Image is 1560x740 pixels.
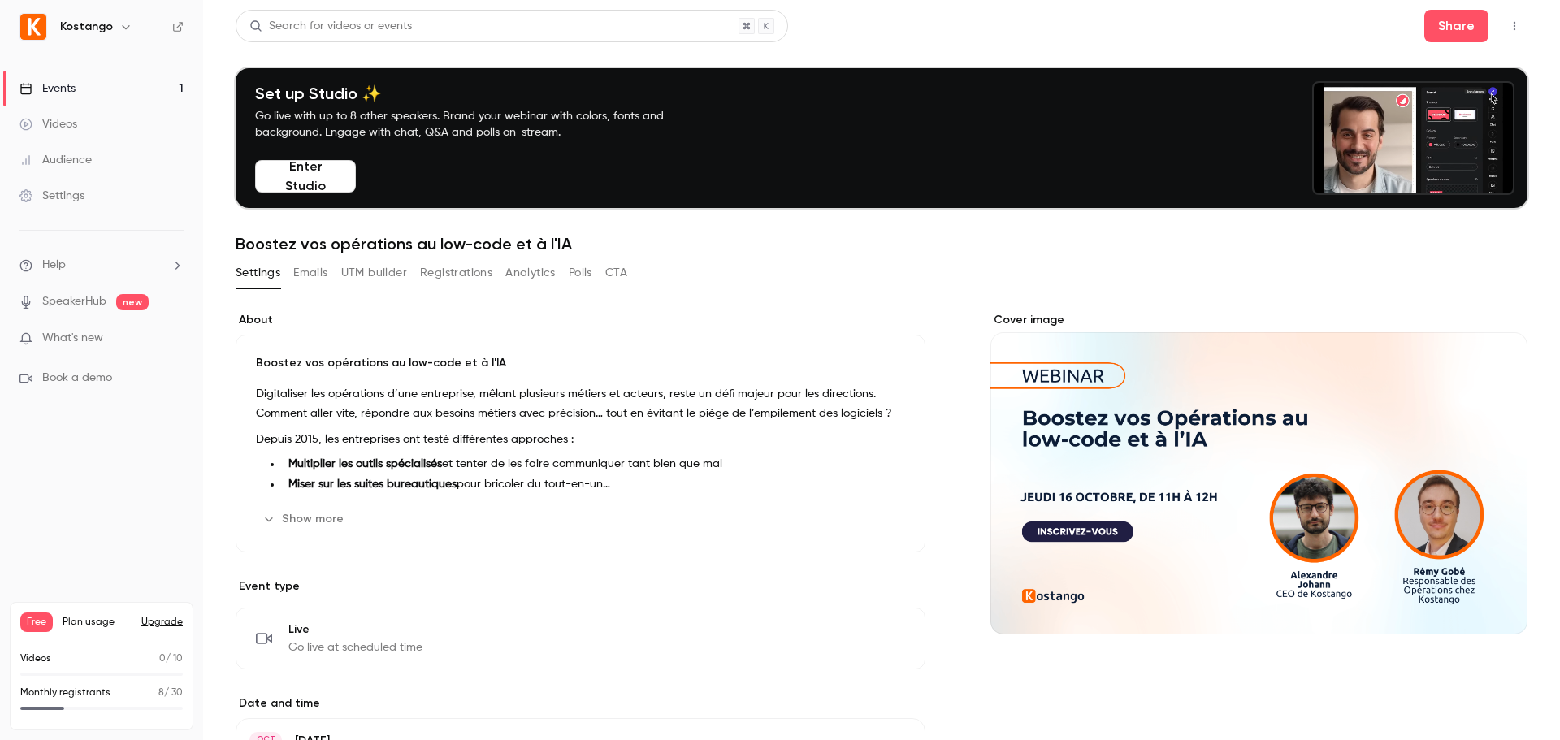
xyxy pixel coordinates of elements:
[42,330,103,347] span: What's new
[236,260,280,286] button: Settings
[282,456,905,473] li: et tenter de les faire communiquer tant bien que mal
[19,152,92,168] div: Audience
[159,654,166,664] span: 0
[19,257,184,274] li: help-dropdown-opener
[256,506,353,532] button: Show more
[1424,10,1488,42] button: Share
[116,294,149,310] span: new
[420,260,492,286] button: Registrations
[158,688,164,698] span: 8
[158,686,183,700] p: / 30
[288,639,422,656] span: Go live at scheduled time
[249,18,412,35] div: Search for videos or events
[255,84,702,103] h4: Set up Studio ✨
[288,478,457,490] strong: Miser sur les suites bureautiques
[19,116,77,132] div: Videos
[236,234,1527,253] h1: Boostez vos opérations au low-code et à l'IA
[505,260,556,286] button: Analytics
[20,686,110,700] p: Monthly registrants
[19,188,84,204] div: Settings
[255,108,702,141] p: Go live with up to 8 other speakers. Brand your webinar with colors, fonts and background. Engage...
[42,293,106,310] a: SpeakerHub
[20,14,46,40] img: Kostango
[293,260,327,286] button: Emails
[256,384,905,423] p: Digitaliser les opérations d’une entreprise, mêlant plusieurs métiers et acteurs, reste un défi m...
[256,355,905,371] p: Boostez vos opérations au low-code et à l'IA
[256,430,905,449] p: Depuis 2015, les entreprises ont testé différentes approches :
[236,578,925,595] p: Event type
[19,80,76,97] div: Events
[990,312,1527,634] section: Cover image
[255,160,356,193] button: Enter Studio
[282,476,905,493] li: pour bricoler du tout-en-un
[159,651,183,666] p: / 10
[288,458,442,470] strong: Multiplier les outils spécialisés
[141,616,183,629] button: Upgrade
[236,312,925,328] label: About
[60,19,113,35] h6: Kostango
[288,621,422,638] span: Live
[42,370,112,387] span: Book a demo
[42,257,66,274] span: Help
[236,695,925,712] label: Date and time
[569,260,592,286] button: Polls
[990,312,1527,328] label: Cover image
[20,612,53,632] span: Free
[341,260,407,286] button: UTM builder
[20,651,51,666] p: Videos
[63,616,132,629] span: Plan usage
[605,260,627,286] button: CTA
